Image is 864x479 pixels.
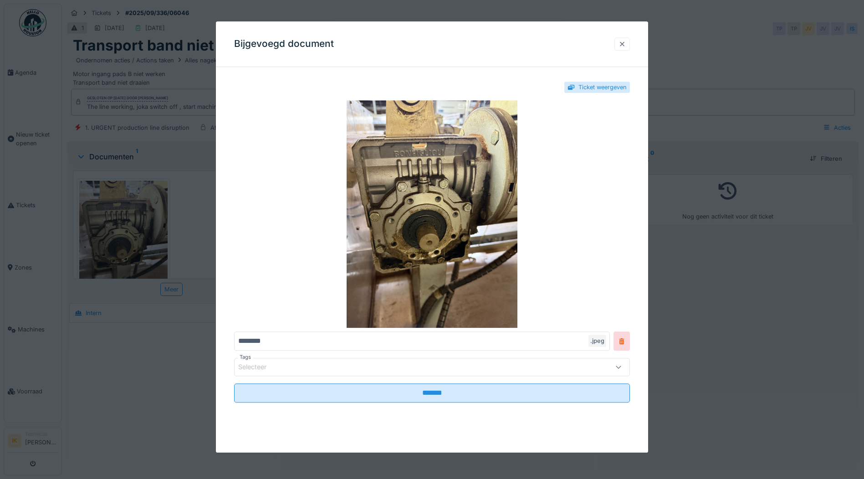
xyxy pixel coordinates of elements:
[234,101,630,328] img: a806ecf8-e16a-4ff4-a48b-6a221359eb0a-IMG_2976.jpeg
[234,38,334,50] h3: Bijgevoegd document
[578,83,627,92] div: Ticket weergeven
[238,362,279,372] div: Selecteer
[588,335,606,347] div: .jpeg
[238,354,253,362] label: Tags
